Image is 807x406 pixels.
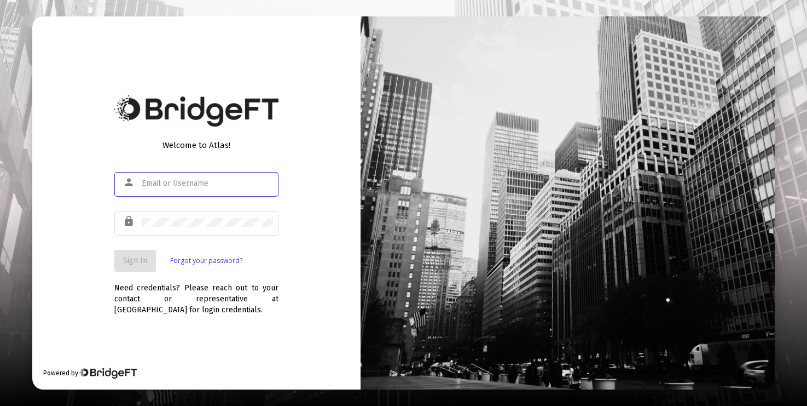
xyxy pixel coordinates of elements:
img: Bridge Financial Technology Logo [114,95,278,127]
div: Welcome to Atlas! [114,140,278,151]
mat-icon: person [123,176,136,189]
img: Bridge Financial Technology Logo [79,368,137,379]
button: Sign In [114,250,156,272]
a: Forgot your password? [170,255,242,266]
mat-icon: lock [123,215,136,228]
div: Need credentials? Please reach out to your contact or representative at [GEOGRAPHIC_DATA] for log... [114,272,278,316]
span: Sign In [123,256,147,265]
div: Powered by [43,368,137,379]
input: Email or Username [142,179,273,188]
